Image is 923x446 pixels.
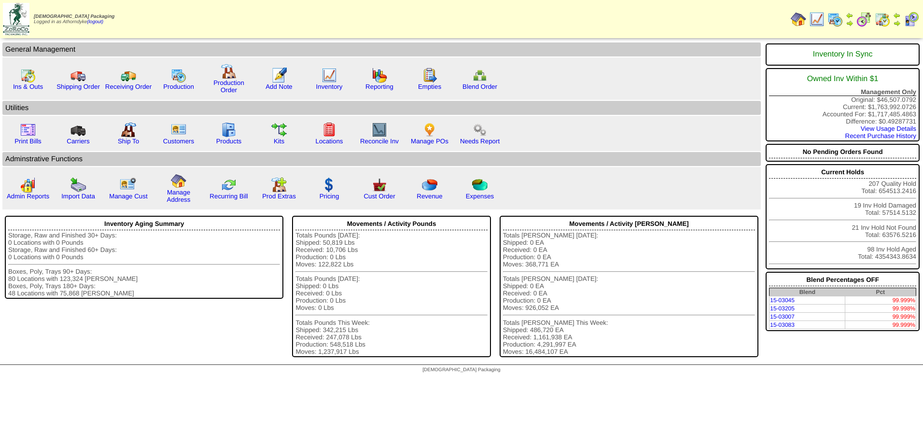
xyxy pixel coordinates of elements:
[171,68,186,83] img: calendarprod.gif
[105,83,152,90] a: Receiving Order
[70,177,86,193] img: import.gif
[2,101,761,115] td: Utilities
[61,193,95,200] a: Import Data
[503,232,755,355] div: Totals [PERSON_NAME] [DATE]: Shipped: 0 EA Received: 0 EA Production: 0 EA Moves: 368,771 EA Tota...
[322,68,337,83] img: line_graph.gif
[422,122,437,138] img: po.png
[422,177,437,193] img: pie_chart.png
[365,83,393,90] a: Reporting
[121,122,136,138] img: factory2.gif
[171,173,186,189] img: home.gif
[472,68,488,83] img: network.png
[13,83,43,90] a: Ins & Outs
[34,14,114,19] span: [DEMOGRAPHIC_DATA] Packaging
[417,193,442,200] a: Revenue
[845,288,916,296] th: Pct
[266,83,293,90] a: Add Note
[20,122,36,138] img: invoice2.gif
[856,12,872,27] img: calendarblend.gif
[320,193,339,200] a: Pricing
[322,122,337,138] img: locations.gif
[295,218,487,230] div: Movements / Activity Pounds
[372,122,387,138] img: line_graph2.gif
[770,297,795,304] a: 15-03045
[769,45,916,64] div: Inventory In Sync
[2,152,761,166] td: Adminstrative Functions
[3,3,29,35] img: zoroco-logo-small.webp
[770,305,795,312] a: 15-03205
[769,288,845,296] th: Blend
[2,42,761,56] td: General Management
[163,138,194,145] a: Customers
[20,68,36,83] img: calendarinout.gif
[118,138,139,145] a: Ship To
[109,193,147,200] a: Manage Cust
[360,138,399,145] a: Reconcile Inv
[861,125,916,132] a: View Usage Details
[462,83,497,90] a: Blend Order
[422,367,500,373] span: [DEMOGRAPHIC_DATA] Packaging
[295,232,487,355] div: Totals Pounds [DATE]: Shipped: 50,819 Lbs Received: 10,706 Lbs Production: 0 Lbs Moves: 122,822 L...
[221,64,237,79] img: factory.gif
[769,166,916,179] div: Current Holds
[210,193,248,200] a: Recurring Bill
[770,321,795,328] a: 15-03083
[316,83,343,90] a: Inventory
[121,68,136,83] img: truck2.gif
[14,138,42,145] a: Print Bills
[315,138,343,145] a: Locations
[167,189,191,203] a: Manage Address
[791,12,806,27] img: home.gif
[769,70,916,88] div: Owned Inv Within $1
[271,122,287,138] img: workflow.gif
[216,138,242,145] a: Products
[809,12,825,27] img: line_graph.gif
[904,12,919,27] img: calendarcustomer.gif
[262,193,296,200] a: Prod Extras
[827,12,843,27] img: calendarprod.gif
[422,68,437,83] img: workorder.gif
[769,88,916,96] div: Management Only
[503,218,755,230] div: Movements / Activity [PERSON_NAME]
[893,19,901,27] img: arrowright.gif
[411,138,448,145] a: Manage POs
[70,68,86,83] img: truck.gif
[20,177,36,193] img: graph2.png
[7,193,49,200] a: Admin Reports
[8,232,280,297] div: Storage, Raw and Finished 30+ Days: 0 Locations with 0 Pounds Storage, Raw and Finished 60+ Days:...
[372,68,387,83] img: graph.gif
[845,313,916,321] td: 99.999%
[845,321,916,329] td: 99.999%
[364,193,395,200] a: Cust Order
[271,68,287,83] img: orders.gif
[460,138,500,145] a: Needs Report
[845,132,916,139] a: Recent Purchase History
[769,146,916,158] div: No Pending Orders Found
[418,83,441,90] a: Empties
[893,12,901,19] img: arrowleft.gif
[221,122,237,138] img: cabinet.gif
[372,177,387,193] img: cust_order.png
[8,218,280,230] div: Inventory Aging Summary
[466,193,494,200] a: Expenses
[67,138,89,145] a: Carriers
[875,12,890,27] img: calendarinout.gif
[845,305,916,313] td: 99.998%
[472,122,488,138] img: workflow.png
[846,19,853,27] img: arrowright.gif
[163,83,194,90] a: Production
[274,138,284,145] a: Kits
[846,12,853,19] img: arrowleft.gif
[845,296,916,305] td: 99.999%
[213,79,244,94] a: Production Order
[271,177,287,193] img: prodextras.gif
[769,274,916,286] div: Blend Percentages OFF
[34,14,114,25] span: Logged in as Athorndyke
[56,83,100,90] a: Shipping Order
[766,164,920,269] div: 207 Quality Hold Total: 654513.2416 19 Inv Hold Damaged Total: 57514.5132 21 Inv Hold Not Found T...
[770,313,795,320] a: 15-03007
[120,177,138,193] img: managecust.png
[70,122,86,138] img: truck3.gif
[472,177,488,193] img: pie_chart2.png
[87,19,103,25] a: (logout)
